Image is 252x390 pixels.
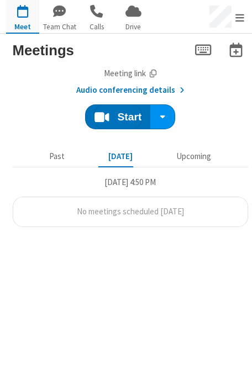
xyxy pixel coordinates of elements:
button: Join [195,42,211,58]
section: Account details [13,67,248,97]
button: Upcoming [170,146,218,167]
div: Start conference options [156,108,169,126]
span: Meet [6,22,39,33]
span: No meetings scheduled [DATE] [77,206,184,217]
h3: Meetings [13,43,179,58]
button: Audio conferencing details [76,84,184,97]
span: Calls [80,22,113,33]
section: Today's Meetings [13,176,248,235]
button: Start [94,104,142,129]
span: Drive [117,22,150,33]
button: Past [43,146,71,167]
span: [DATE] 4:50 PM [104,177,156,187]
button: [DATE] [102,146,139,167]
h4: Start [117,112,141,122]
button: Schedule [228,42,244,58]
button: Copy my meeting room linkCopy my meeting room link [104,67,157,80]
span: Team Chat [43,22,76,33]
span: Copy my meeting room link [104,68,146,78]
